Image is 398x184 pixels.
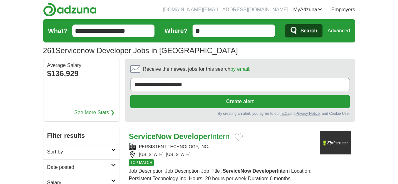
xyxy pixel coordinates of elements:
strong: Developer [174,132,210,141]
a: Advanced [328,25,350,37]
a: Date posted [43,159,120,175]
a: MyAdzuna [293,6,322,14]
button: Add to favorite jobs [235,133,243,141]
a: Sort by [43,144,120,159]
button: Create alert [130,95,350,108]
h2: Sort by [47,148,111,156]
a: ServiceNow DeveloperIntern [129,132,230,141]
span: 261 [43,45,56,56]
a: by email [230,66,249,72]
div: Average Salary [47,63,116,68]
img: Company logo [320,131,351,154]
div: $136,929 [47,68,116,79]
label: Where? [165,26,188,36]
div: [US_STATE], [US_STATE] [129,151,315,158]
label: What? [48,26,67,36]
a: T&Cs [280,111,289,116]
a: Employers [331,6,355,14]
img: Adzuna logo [43,3,97,17]
button: Search [285,24,322,37]
div: PERSISTENT TECHNOLOGY, INC. [129,143,315,150]
span: TOP MATCH [129,159,154,166]
h1: Servicenow Developer Jobs in [GEOGRAPHIC_DATA] [43,46,238,55]
h2: Date posted [47,164,111,171]
strong: ServiceNow [222,168,251,174]
span: Search [300,25,317,37]
a: Privacy Notice [295,111,320,116]
a: See More Stats ❯ [74,109,115,116]
span: Receive the newest jobs for this search : [143,65,250,73]
strong: ServiceNow [129,132,172,141]
li: [DOMAIN_NAME][EMAIL_ADDRESS][DOMAIN_NAME] [163,6,288,14]
div: By creating an alert, you agree to our and , and Cookie Use. [130,111,350,116]
h2: Filter results [43,127,120,144]
strong: Developer [253,168,277,174]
